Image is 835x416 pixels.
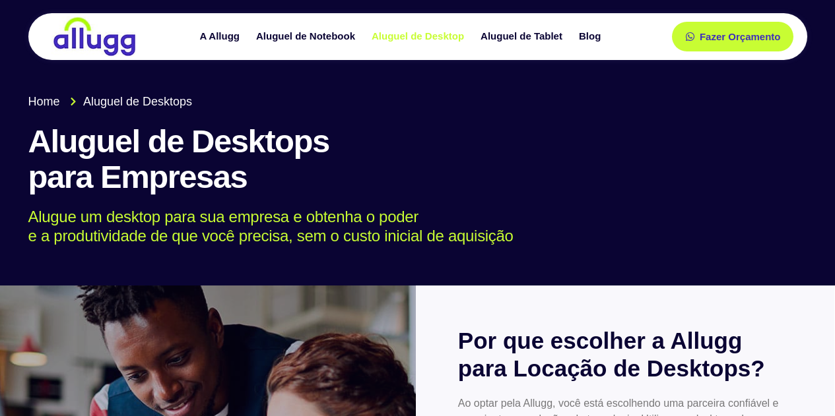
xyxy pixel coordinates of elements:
[28,208,788,246] p: Alugue um desktop para sua empresa e obtenha o poder e a produtividade de que você precisa, sem o...
[572,25,611,48] a: Blog
[28,124,807,195] h1: Aluguel de Desktops para Empresas
[458,327,793,382] h2: Por que escolher a Allugg para Locação de Desktops?
[700,32,781,42] span: Fazer Orçamento
[365,25,474,48] a: Aluguel de Desktop
[474,25,572,48] a: Aluguel de Tablet
[250,25,365,48] a: Aluguel de Notebook
[80,93,192,111] span: Aluguel de Desktops
[28,93,60,111] span: Home
[193,25,250,48] a: A Allugg
[51,16,137,57] img: locação de TI é Allugg
[672,22,794,51] a: Fazer Orçamento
